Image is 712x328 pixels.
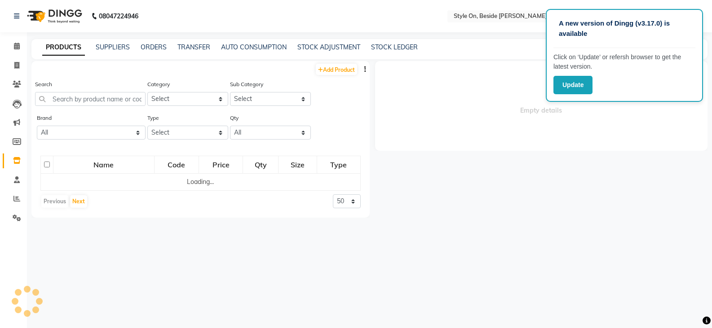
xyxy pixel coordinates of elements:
[42,39,85,56] a: PRODUCTS
[318,157,359,173] div: Type
[41,174,361,191] td: Loading...
[553,52,695,71] p: Click on ‘Update’ or refersh browser to get the latest version.
[177,43,210,51] a: TRANSFER
[96,43,130,51] a: SUPPLIERS
[230,80,263,88] label: Sub Category
[553,76,593,94] button: Update
[559,18,690,39] p: A new version of Dingg (v3.17.0) is available
[35,92,146,106] input: Search by product name or code
[316,64,357,75] a: Add Product
[99,4,138,29] b: 08047224946
[23,4,84,29] img: logo
[230,114,239,122] label: Qty
[297,43,360,51] a: STOCK ADJUSTMENT
[221,43,287,51] a: AUTO CONSUMPTION
[54,157,154,173] div: Name
[141,43,167,51] a: ORDERS
[371,43,418,51] a: STOCK LEDGER
[35,80,52,88] label: Search
[279,157,316,173] div: Size
[37,114,52,122] label: Brand
[375,61,708,151] span: Empty details
[199,157,242,173] div: Price
[70,195,87,208] button: Next
[147,114,159,122] label: Type
[243,157,278,173] div: Qty
[155,157,199,173] div: Code
[147,80,170,88] label: Category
